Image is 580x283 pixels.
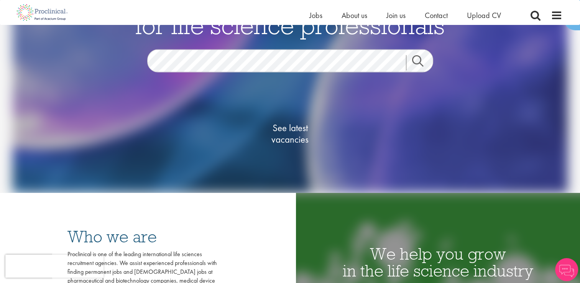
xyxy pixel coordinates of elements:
[5,255,104,278] iframe: reCAPTCHA
[406,55,439,70] a: Job search submit button
[252,122,329,145] span: See latest vacancies
[309,10,322,20] a: Jobs
[386,10,406,20] a: Join us
[467,10,501,20] a: Upload CV
[425,10,448,20] a: Contact
[252,91,329,176] a: See latestvacancies
[67,228,217,245] h3: Who we are
[342,10,367,20] a: About us
[555,258,578,281] img: Chatbot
